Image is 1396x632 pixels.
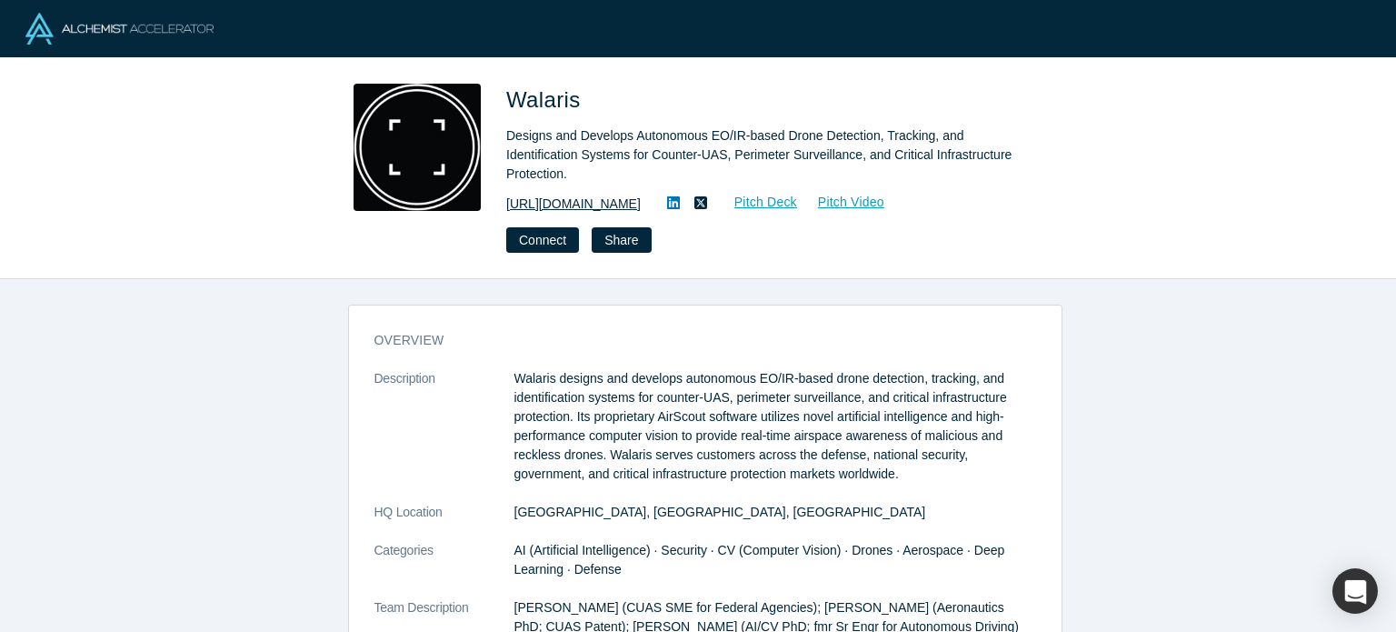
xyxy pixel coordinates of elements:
[592,227,651,253] button: Share
[374,369,514,503] dt: Description
[374,503,514,541] dt: HQ Location
[506,87,587,112] span: Walaris
[374,331,1011,350] h3: overview
[506,227,579,253] button: Connect
[514,503,1036,522] dd: [GEOGRAPHIC_DATA], [GEOGRAPHIC_DATA], [GEOGRAPHIC_DATA]
[514,543,1005,577] span: AI (Artificial Intelligence) · Security · CV (Computer Vision) · Drones · Aerospace · Deep Learni...
[374,541,514,598] dt: Categories
[354,84,481,211] img: Walaris's Logo
[506,195,641,214] a: [URL][DOMAIN_NAME]
[798,192,885,213] a: Pitch Video
[514,369,1036,484] p: Walaris designs and develops autonomous EO/IR-based drone detection, tracking, and identification...
[25,13,214,45] img: Alchemist Logo
[506,126,1015,184] div: Designs and Develops Autonomous EO/IR-based Drone Detection, Tracking, and Identification Systems...
[714,192,798,213] a: Pitch Deck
